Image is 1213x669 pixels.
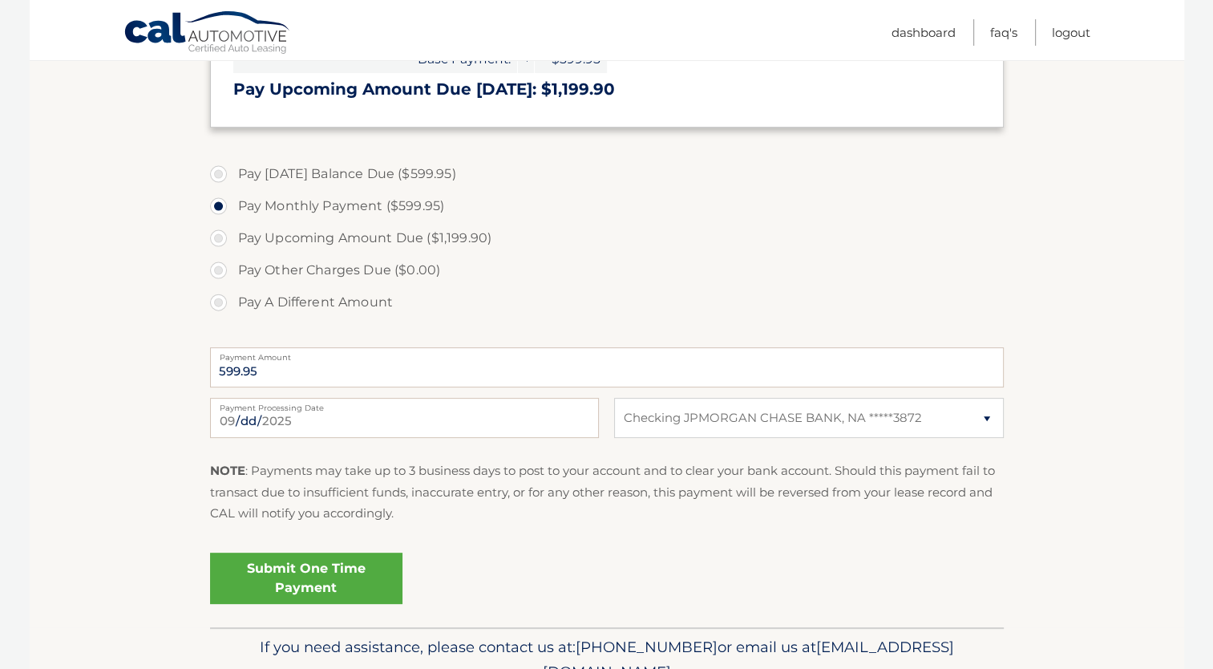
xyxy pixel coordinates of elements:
[210,254,1004,286] label: Pay Other Charges Due ($0.00)
[210,460,1004,524] p: : Payments may take up to 3 business days to post to your account and to clear your bank account....
[892,19,956,46] a: Dashboard
[210,347,1004,360] label: Payment Amount
[210,190,1004,222] label: Pay Monthly Payment ($599.95)
[210,222,1004,254] label: Pay Upcoming Amount Due ($1,199.90)
[210,398,599,411] label: Payment Processing Date
[210,463,245,478] strong: NOTE
[1052,19,1090,46] a: Logout
[233,79,981,99] h3: Pay Upcoming Amount Due [DATE]: $1,199.90
[123,10,292,57] a: Cal Automotive
[576,638,718,656] span: [PHONE_NUMBER]
[210,398,599,438] input: Payment Date
[210,553,402,604] a: Submit One Time Payment
[210,158,1004,190] label: Pay [DATE] Balance Due ($599.95)
[210,286,1004,318] label: Pay A Different Amount
[210,347,1004,387] input: Payment Amount
[990,19,1017,46] a: FAQ's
